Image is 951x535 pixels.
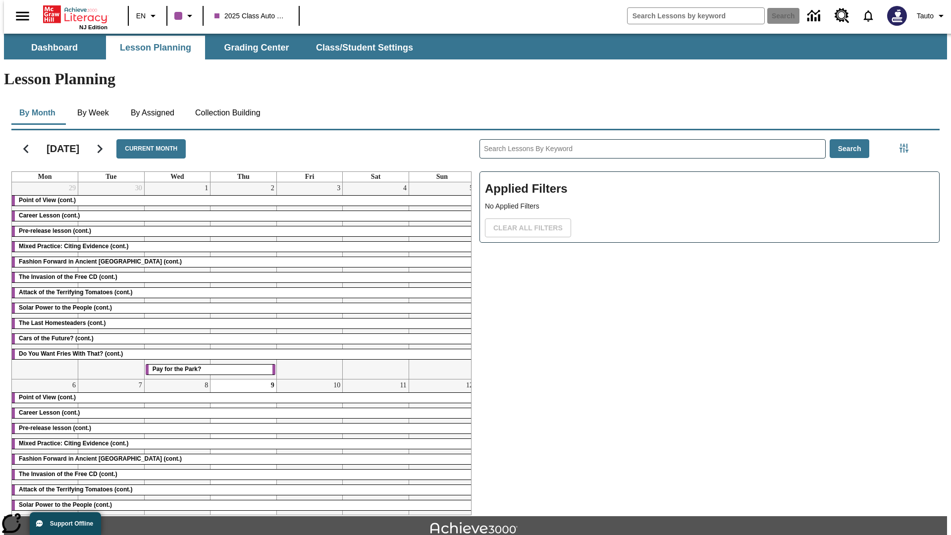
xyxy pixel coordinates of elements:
[479,171,940,243] div: Applied Filters
[123,101,182,125] button: By Assigned
[137,379,144,391] a: October 7, 2025
[472,126,940,515] div: Search
[19,455,182,462] span: Fashion Forward in Ancient Rome (cont.)
[12,439,475,449] div: Mixed Practice: Citing Evidence (cont.)
[12,454,475,464] div: Fashion Forward in Ancient Rome (cont.)
[4,34,947,59] div: SubNavbar
[116,139,186,159] button: Current Month
[67,182,78,194] a: September 29, 2025
[224,42,289,53] span: Grading Center
[30,512,101,535] button: Support Offline
[31,42,78,53] span: Dashboard
[830,139,870,159] button: Search
[170,7,200,25] button: Class color is purple. Change class color
[19,486,133,493] span: Attack of the Terrifying Tomatoes (cont.)
[887,6,907,26] img: Avatar
[335,182,342,194] a: October 3, 2025
[12,182,78,379] td: September 29, 2025
[12,272,475,282] div: The Invasion of the Free CD (cont.)
[19,289,133,296] span: Attack of the Terrifying Tomatoes (cont.)
[917,11,934,21] span: Tauto
[12,485,475,495] div: Attack of the Terrifying Tomatoes (cont.)
[13,136,39,161] button: Previous
[913,7,951,25] button: Profile/Settings
[628,8,764,24] input: search field
[203,379,210,391] a: October 8, 2025
[485,201,934,212] p: No Applied Filters
[894,138,914,158] button: Filters Side menu
[829,2,855,29] a: Resource Center, Will open in new tab
[19,471,117,478] span: The Invasion of the Free CD (cont.)
[12,303,475,313] div: Solar Power to the People (cont.)
[214,11,288,21] span: 2025 Class Auto Grade 13
[12,500,475,510] div: Solar Power to the People (cont.)
[12,424,475,433] div: Pre-release lesson (cont.)
[68,101,118,125] button: By Week
[153,366,202,373] span: Pay for the Park?
[19,273,117,280] span: The Invasion of the Free CD (cont.)
[235,172,252,182] a: Thursday
[12,334,475,344] div: Cars of the Future? (cont.)
[19,394,76,401] span: Point of View (cont.)
[331,379,342,391] a: October 10, 2025
[12,408,475,418] div: Career Lesson (cont.)
[855,3,881,29] a: Notifications
[464,379,475,391] a: October 12, 2025
[203,182,210,194] a: October 1, 2025
[12,226,475,236] div: Pre-release lesson (cont.)
[19,440,128,447] span: Mixed Practice: Citing Evidence (cont.)
[19,258,182,265] span: Fashion Forward in Ancient Rome (cont.)
[316,42,413,53] span: Class/Student Settings
[881,3,913,29] button: Select a new avatar
[3,126,472,515] div: Calendar
[168,172,186,182] a: Wednesday
[19,335,94,342] span: Cars of the Future? (cont.)
[5,36,104,59] button: Dashboard
[12,349,475,359] div: Do You Want Fries With That? (cont.)
[36,172,54,182] a: Monday
[12,470,475,480] div: The Invasion of the Free CD (cont.)
[409,182,475,379] td: October 5, 2025
[801,2,829,30] a: Data Center
[43,3,107,30] div: Home
[11,101,63,125] button: By Month
[19,425,91,431] span: Pre-release lesson (cont.)
[50,520,93,527] span: Support Offline
[369,172,382,182] a: Saturday
[4,36,422,59] div: SubNavbar
[12,196,475,206] div: Point of View (cont.)
[211,182,277,379] td: October 2, 2025
[398,379,408,391] a: October 11, 2025
[19,501,112,508] span: Solar Power to the People (cont.)
[434,172,450,182] a: Sunday
[87,136,112,161] button: Next
[144,182,211,379] td: October 1, 2025
[12,257,475,267] div: Fashion Forward in Ancient Rome (cont.)
[19,304,112,311] span: Solar Power to the People (cont.)
[12,319,475,328] div: The Last Homesteaders (cont.)
[120,42,191,53] span: Lesson Planning
[79,24,107,30] span: NJ Edition
[19,320,106,326] span: The Last Homesteaders (cont.)
[47,143,79,155] h2: [DATE]
[12,393,475,403] div: Point of View (cont.)
[468,182,475,194] a: October 5, 2025
[343,182,409,379] td: October 4, 2025
[207,36,306,59] button: Grading Center
[146,365,275,374] div: Pay for the Park?
[104,172,118,182] a: Tuesday
[480,140,825,158] input: Search Lessons By Keyword
[187,101,268,125] button: Collection Building
[132,7,163,25] button: Language: EN, Select a language
[70,379,78,391] a: October 6, 2025
[401,182,409,194] a: October 4, 2025
[308,36,421,59] button: Class/Student Settings
[133,182,144,194] a: September 30, 2025
[269,379,276,391] a: October 9, 2025
[136,11,146,21] span: EN
[12,288,475,298] div: Attack of the Terrifying Tomatoes (cont.)
[12,242,475,252] div: Mixed Practice: Citing Evidence (cont.)
[106,36,205,59] button: Lesson Planning
[19,212,80,219] span: Career Lesson (cont.)
[19,350,123,357] span: Do You Want Fries With That? (cont.)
